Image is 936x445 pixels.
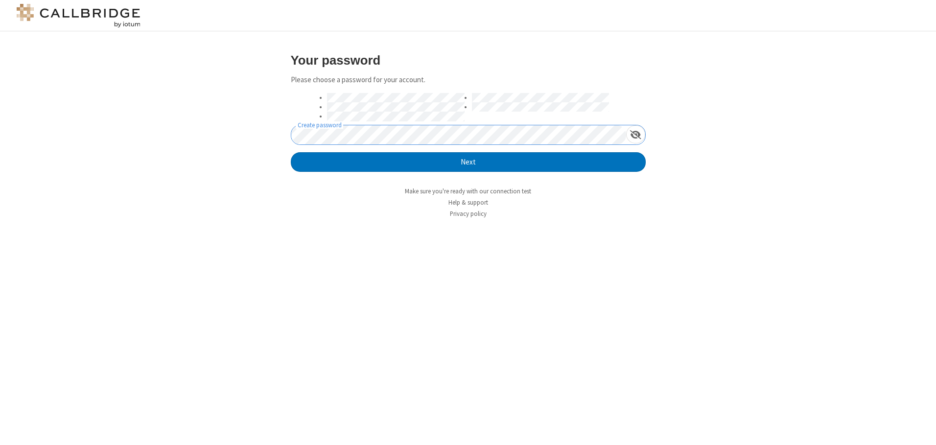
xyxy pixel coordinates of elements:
input: Create password [291,125,626,144]
button: Next [291,152,646,172]
h3: Your password [291,53,646,67]
div: Show password [626,125,645,143]
a: Make sure you're ready with our connection test [405,187,531,195]
a: Help & support [448,198,488,207]
a: Privacy policy [450,210,487,218]
img: logo@2x.png [15,4,142,27]
p: Please choose a password for your account. [291,74,646,86]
